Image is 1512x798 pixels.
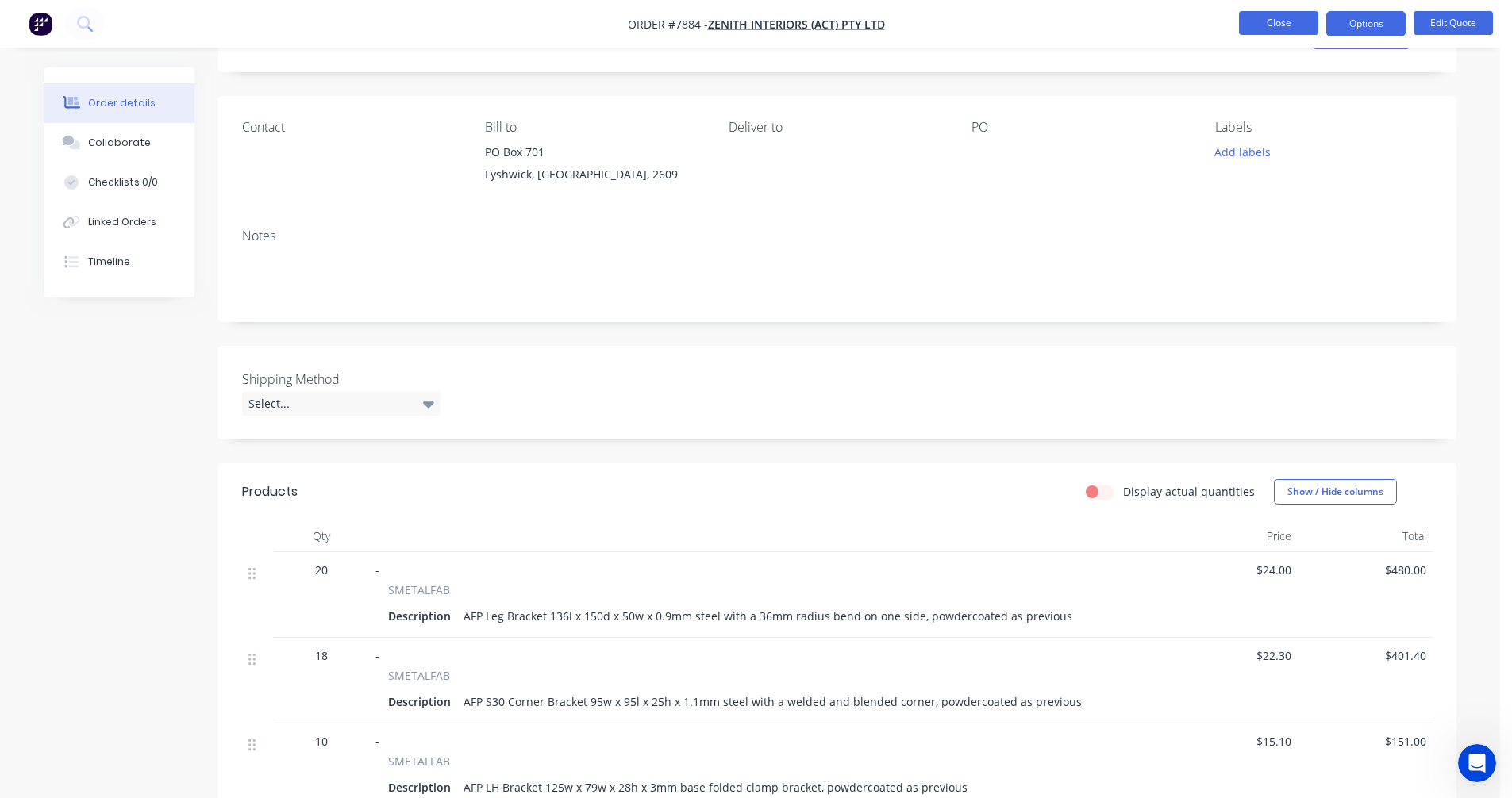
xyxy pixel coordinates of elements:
div: AFP Leg Bracket 136l x 150d x 50w x 0.9mm steel with a 36mm radius bend on one side, powdercoated... [457,604,1079,627]
button: Checklists 0/0 [44,163,194,202]
span: SMETALFAB [388,667,450,684]
button: Add labels [1206,141,1279,163]
button: Close [1239,11,1318,35]
span: $24.00 [1169,562,1291,578]
div: PO Box 701 [485,141,702,163]
div: Fyshwick, [GEOGRAPHIC_DATA], 2609 [485,163,702,186]
div: PO [971,120,1189,135]
span: 20 [315,562,328,578]
div: PO Box 701Fyshwick, [GEOGRAPHIC_DATA], 2609 [485,141,702,192]
span: $401.40 [1304,647,1426,664]
button: Linked Orders [44,202,194,242]
button: Show / Hide columns [1274,479,1397,505]
div: Checklists 0/0 [88,175,158,190]
span: - [375,562,379,577]
iframe: Intercom live chat [1458,744,1496,782]
button: Collaborate [44,123,194,163]
div: Linked Orders [88,215,156,229]
div: AFP S30 Corner Bracket 95w x 95l x 25h x 1.1mm steel with a welded and blended corner, powdercoat... [457,690,1088,713]
span: 18 [315,647,328,664]
span: $480.00 [1304,562,1426,578]
div: Labels [1215,120,1433,135]
div: Timeline [88,255,130,269]
button: Edit Quote [1414,11,1493,35]
div: Products [242,482,298,501]
div: Price [1163,520,1298,552]
span: SMETALFAB [388,753,450,769]
span: $15.10 [1169,733,1291,750]
label: Display actual quantities [1123,483,1255,500]
span: 10 [315,733,328,750]
button: Order details [44,83,194,123]
div: Bill to [485,120,702,135]
span: $151.00 [1304,733,1426,750]
a: Zenith Interiors (ACT) Pty Ltd [708,17,885,32]
span: SMETALFAB [388,581,450,598]
div: Description [388,690,457,713]
div: Order details [88,96,156,110]
button: Timeline [44,242,194,282]
label: Shipping Method [242,370,441,389]
div: Deliver to [729,120,946,135]
div: Notes [242,228,1433,244]
div: Qty [274,520,369,552]
div: Description [388,604,457,627]
div: Total [1298,520,1433,552]
img: Factory [29,12,52,36]
div: Collaborate [88,136,151,150]
span: Order #7884 - [628,17,708,32]
span: $22.30 [1169,647,1291,664]
div: Contact [242,120,460,135]
span: - [375,648,379,663]
div: Select... [242,392,441,416]
button: Options [1326,11,1406,36]
span: - [375,734,379,749]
